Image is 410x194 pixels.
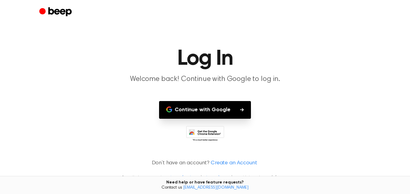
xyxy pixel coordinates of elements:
a: privacy policy [203,175,223,179]
a: Beep [39,6,73,18]
a: terms of service [170,175,194,179]
h1: Log In [51,48,359,70]
p: Welcome back! Continue with Google to log in. [90,74,320,84]
button: Continue with Google [159,101,251,119]
a: Create an Account [211,159,257,167]
p: Don’t have an account? [7,159,403,167]
p: By continuing, you agree to our and , and you opt in to receive emails from us. [7,175,403,180]
span: Contact us [4,185,406,191]
a: [EMAIL_ADDRESS][DOMAIN_NAME] [183,186,249,190]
